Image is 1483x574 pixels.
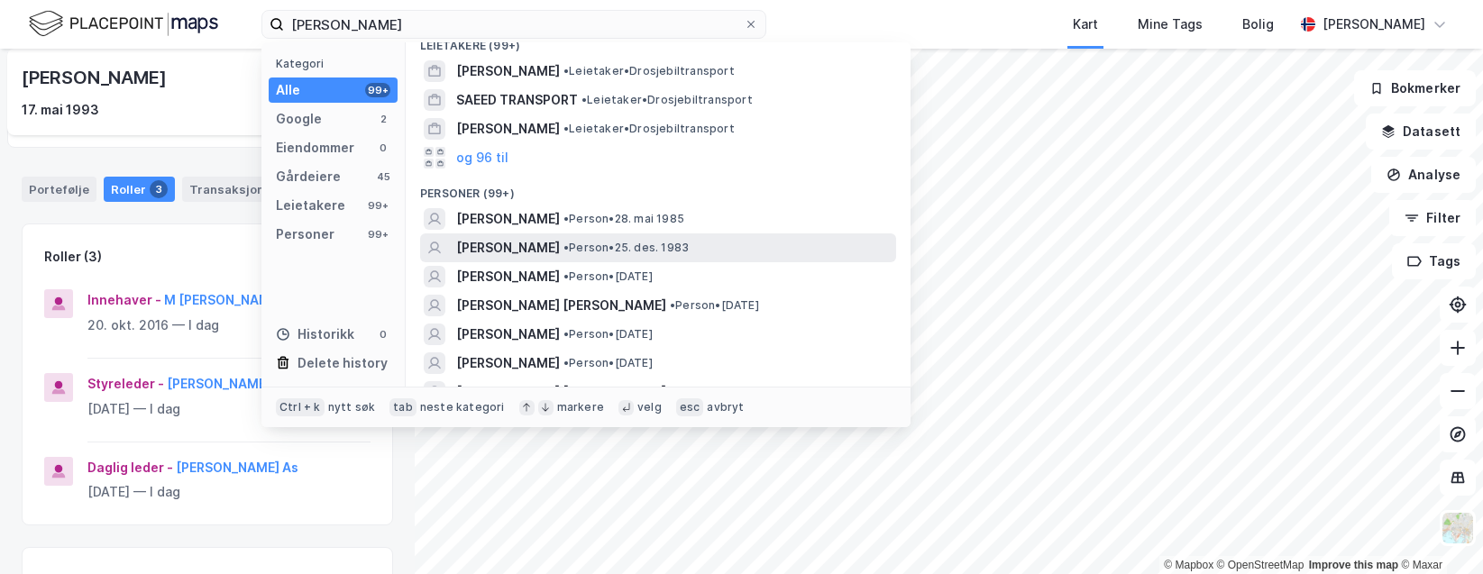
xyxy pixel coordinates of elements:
[1138,14,1203,35] div: Mine Tags
[563,356,653,370] span: Person • [DATE]
[22,177,96,202] div: Portefølje
[563,356,569,369] span: •
[456,147,508,169] button: og 96 til
[276,398,325,416] div: Ctrl + k
[328,400,376,415] div: nytt søk
[376,141,390,155] div: 0
[456,295,666,316] span: [PERSON_NAME] [PERSON_NAME]
[670,385,759,399] span: Person • [DATE]
[376,169,390,184] div: 45
[456,352,560,374] span: [PERSON_NAME]
[1073,14,1098,35] div: Kart
[1371,157,1476,193] button: Analyse
[1309,559,1398,571] a: Improve this map
[376,327,390,342] div: 0
[1323,14,1425,35] div: [PERSON_NAME]
[87,314,371,336] div: 20. okt. 2016 — I dag
[456,237,560,259] span: [PERSON_NAME]
[1389,200,1476,236] button: Filter
[707,400,744,415] div: avbryt
[29,8,218,40] img: logo.f888ab2527a4732fd821a326f86c7f29.svg
[87,481,371,503] div: [DATE] — I dag
[276,57,398,70] div: Kategori
[563,212,684,226] span: Person • 28. mai 1985
[104,177,175,202] div: Roller
[581,93,753,107] span: Leietaker • Drosjebiltransport
[581,93,587,106] span: •
[563,212,569,225] span: •
[276,108,322,130] div: Google
[44,246,102,268] div: Roller (3)
[420,400,505,415] div: neste kategori
[182,177,284,202] div: Transaksjoner
[456,89,578,111] span: SAEED TRANSPORT
[670,298,759,313] span: Person • [DATE]
[456,118,560,140] span: [PERSON_NAME]
[376,112,390,126] div: 2
[563,241,569,254] span: •
[365,227,390,241] div: 99+
[563,122,569,135] span: •
[563,327,653,342] span: Person • [DATE]
[150,180,168,198] div: 3
[276,137,354,159] div: Eiendommer
[563,64,735,78] span: Leietaker • Drosjebiltransport
[456,381,666,403] span: [PERSON_NAME] [PERSON_NAME]
[1217,559,1304,571] a: OpenStreetMap
[563,122,735,136] span: Leietaker • Drosjebiltransport
[563,64,569,77] span: •
[1393,487,1483,574] iframe: Chat Widget
[563,269,653,284] span: Person • [DATE]
[276,323,354,345] div: Historikk
[670,298,675,312] span: •
[1354,70,1476,106] button: Bokmerker
[456,323,560,345] span: [PERSON_NAME]
[676,398,704,416] div: esc
[456,208,560,230] span: [PERSON_NAME]
[1164,559,1213,571] a: Mapbox
[1366,114,1476,150] button: Datasett
[563,327,569,341] span: •
[298,352,388,374] div: Delete history
[406,172,911,205] div: Personer (99+)
[22,99,99,121] div: 17. mai 1993
[276,223,334,245] div: Personer
[563,269,569,283] span: •
[276,195,345,216] div: Leietakere
[637,400,662,415] div: velg
[365,83,390,97] div: 99+
[365,198,390,213] div: 99+
[389,398,417,416] div: tab
[1242,14,1274,35] div: Bolig
[276,79,300,101] div: Alle
[1392,243,1476,279] button: Tags
[563,241,689,255] span: Person • 25. des. 1983
[87,398,371,420] div: [DATE] — I dag
[670,385,675,398] span: •
[284,11,744,38] input: Søk på adresse, matrikkel, gårdeiere, leietakere eller personer
[456,266,560,287] span: [PERSON_NAME]
[22,63,169,92] div: [PERSON_NAME]
[557,400,604,415] div: markere
[456,60,560,82] span: [PERSON_NAME]
[276,166,341,187] div: Gårdeiere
